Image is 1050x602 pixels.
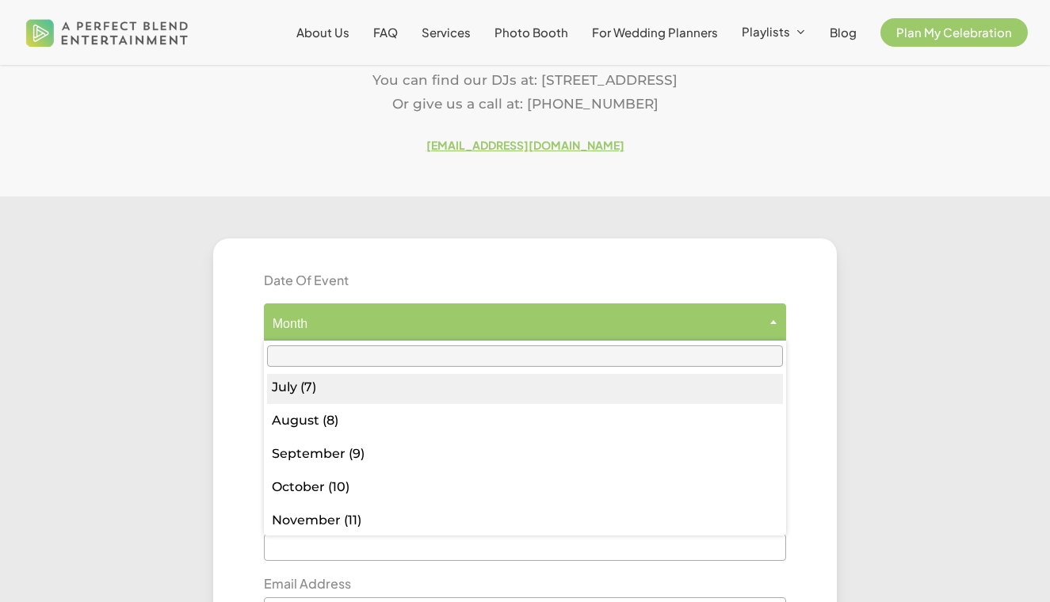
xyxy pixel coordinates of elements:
span: Plan My Celebration [896,25,1012,40]
li: August (8) [267,404,783,437]
span: About Us [296,25,349,40]
label: First Name [252,448,341,467]
span: Playlists [742,24,790,39]
a: About Us [296,26,349,39]
span: Services [422,25,471,40]
label: Email Address [252,574,363,593]
a: Blog [830,26,857,39]
li: September (9) [267,437,783,471]
span: Blog [830,25,857,40]
span: FAQ [373,25,398,40]
a: FAQ [373,26,398,39]
span: Month [264,303,786,344]
a: Playlists [742,25,806,40]
li: October (10) [267,471,783,504]
span: Month [265,316,785,331]
a: Photo Booth [494,26,568,39]
span: Or give us a call at: [PHONE_NUMBER] [392,96,659,112]
li: November (11) [267,504,783,537]
label: Last Name [252,511,340,530]
li: July (7) [267,371,783,404]
a: For Wedding Planners [592,26,718,39]
a: Plan My Celebration [880,26,1028,39]
a: [EMAIL_ADDRESS][DOMAIN_NAME] [426,138,624,152]
label: Date Of Event [252,271,361,290]
a: Services [422,26,471,39]
span: You can find our DJs at: [STREET_ADDRESS] [372,72,678,88]
img: A Perfect Blend Entertainment [22,6,193,59]
span: Photo Booth [494,25,568,40]
span: For Wedding Planners [592,25,718,40]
